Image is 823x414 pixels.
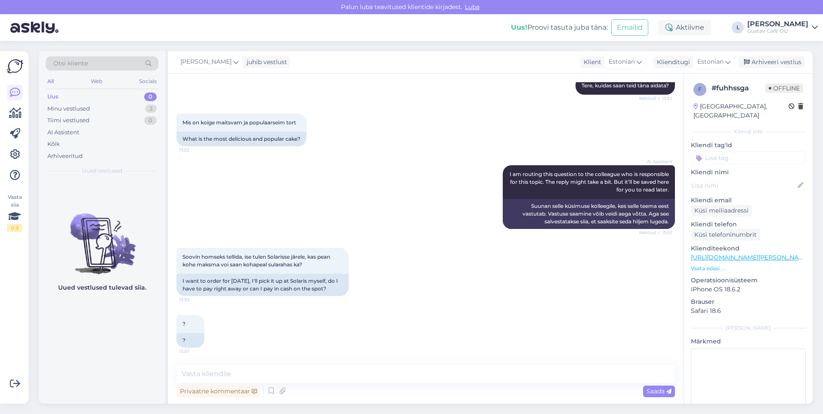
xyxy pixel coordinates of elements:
span: Offline [765,83,803,93]
div: L [732,22,744,34]
span: Nähtud ✓ 13:52 [639,95,672,102]
span: Otsi kliente [53,59,88,68]
div: ? [176,333,204,348]
p: Kliendi telefon [691,220,806,229]
p: Klienditeekond [691,244,806,253]
div: [GEOGRAPHIC_DATA], [GEOGRAPHIC_DATA] [693,102,789,120]
div: Kliendi info [691,128,806,136]
p: Kliendi tag'id [691,141,806,150]
div: juhib vestlust [243,58,287,67]
p: Uued vestlused tulevad siia. [58,283,146,292]
span: I am routing this question to the colleague who is responsible for this topic. The reply might ta... [510,171,670,193]
span: Mis on koige maitsvam ja populaarseim tort [183,119,296,126]
div: AI Assistent [47,128,79,137]
div: 0 [144,93,157,101]
span: Estonian [697,57,724,67]
div: What is the most delicious and popular cake? [176,132,306,146]
span: Saada [647,387,671,395]
div: All [46,76,56,87]
div: Socials [137,76,158,87]
span: Luba [462,3,482,11]
img: No chats [39,198,165,275]
p: iPhone OS 18.6.2 [691,285,806,294]
span: ? [183,321,186,327]
div: Minu vestlused [47,105,90,113]
div: Kõik [47,140,60,148]
div: Privaatne kommentaar [176,386,260,397]
a: [PERSON_NAME]Gustav Cafe OÜ [747,21,818,34]
span: AI Assistent [640,158,672,165]
div: Proovi tasuta juba täna: [511,22,608,33]
div: Uus [47,93,59,101]
p: Brauser [691,297,806,306]
b: Uus! [511,23,527,31]
div: [PERSON_NAME] [691,324,806,332]
div: # fuhhssga [712,83,765,93]
p: Märkmed [691,337,806,346]
div: Arhiveeri vestlus [739,56,805,68]
div: Suunan selle küsimuse kolleegile, kes selle teema eest vastutab. Vastuse saamine võib veidi aega ... [503,199,675,229]
span: Nähtud ✓ 13:52 [639,229,672,236]
span: 13:57 [179,348,211,355]
span: f [698,86,702,93]
span: 13:53 [179,297,211,303]
div: 1 / 3 [7,224,22,232]
input: Lisa tag [691,151,806,164]
div: Küsi telefoninumbrit [691,229,760,241]
p: Operatsioonisüsteem [691,276,806,285]
div: Vaata siia [7,193,22,232]
img: Askly Logo [7,58,23,74]
span: Uued vestlused [82,167,122,175]
span: 13:52 [179,147,211,153]
div: Küsi meiliaadressi [691,205,752,216]
div: Gustav Cafe OÜ [747,28,808,34]
span: Estonian [609,57,635,67]
p: Kliendi nimi [691,168,806,177]
div: Aktiivne [659,20,711,35]
p: Safari 18.6 [691,306,806,315]
div: I want to order for [DATE], I'll pick it up at Solaris myself, do I have to pay right away or can... [176,274,349,296]
div: 3 [145,105,157,113]
div: Klient [580,58,601,67]
div: 0 [144,116,157,125]
span: Tere, kuidas saan teid täna aidata? [582,82,669,89]
button: Emailid [611,19,648,36]
p: Kliendi email [691,196,806,205]
div: Tiimi vestlused [47,116,90,125]
a: [URL][DOMAIN_NAME][PERSON_NAME] [691,253,810,261]
div: [PERSON_NAME] [747,21,808,28]
div: Arhiveeritud [47,152,83,161]
div: Klienditugi [653,58,690,67]
span: Soovin homseks tellida, ise tulen Solarisse järele, kas pean kohe maksma voi saan kohapeal sulara... [183,253,331,268]
input: Lisa nimi [691,181,796,190]
div: Web [89,76,104,87]
p: Vaata edasi ... [691,265,806,272]
span: [PERSON_NAME] [180,57,232,67]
